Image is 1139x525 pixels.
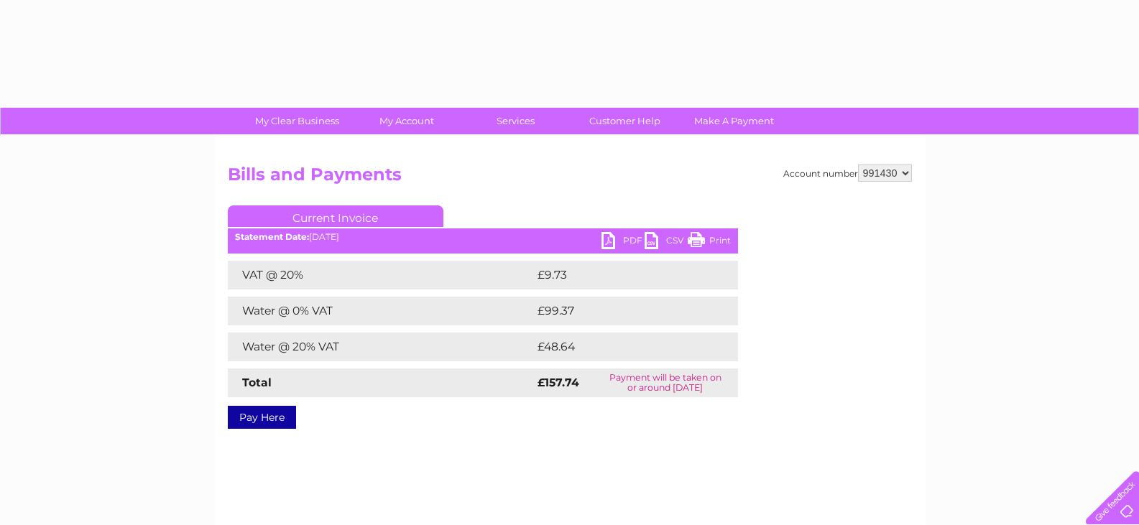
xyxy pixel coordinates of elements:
a: My Clear Business [238,108,356,134]
a: Print [688,232,731,253]
a: PDF [601,232,645,253]
strong: £157.74 [538,376,579,389]
a: Current Invoice [228,205,443,227]
td: £48.64 [534,333,710,361]
td: £99.37 [534,297,709,325]
a: My Account [347,108,466,134]
td: Water @ 20% VAT [228,333,534,361]
a: Make A Payment [675,108,793,134]
a: Pay Here [228,406,296,429]
div: Account number [783,164,912,182]
strong: Total [242,376,272,389]
h2: Bills and Payments [228,164,912,192]
a: Services [456,108,575,134]
td: Payment will be taken on or around [DATE] [593,368,737,397]
a: Customer Help [566,108,684,134]
a: CSV [645,232,688,253]
td: VAT @ 20% [228,261,534,289]
td: Water @ 0% VAT [228,297,534,325]
b: Statement Date: [235,231,309,242]
td: £9.73 [534,261,704,289]
div: [DATE] [228,232,738,242]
